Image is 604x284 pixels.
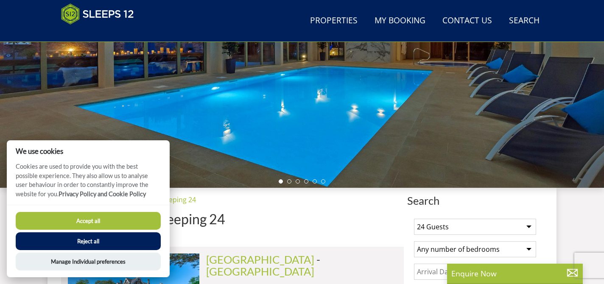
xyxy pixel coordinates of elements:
a: My Booking [371,11,429,31]
input: Arrival Date [414,264,536,280]
h2: We use cookies [7,147,170,155]
span: Search [407,195,543,206]
iframe: Customer reviews powered by Trustpilot [57,30,146,37]
button: Reject all [16,232,161,250]
a: [GEOGRAPHIC_DATA] [206,265,314,278]
button: Accept all [16,212,161,230]
a: Search [506,11,543,31]
p: Enquire Now [451,268,579,279]
button: Manage Individual preferences [16,253,161,270]
p: Cookies are used to provide you with the best possible experience. They also allow us to analyse ... [7,162,170,205]
a: [GEOGRAPHIC_DATA] [206,253,314,266]
a: Contact Us [439,11,495,31]
a: Privacy Policy and Cookie Policy [59,190,146,198]
span: - [206,253,320,278]
h1: Holiday Houses Sleeping 24 [61,212,404,226]
img: Sleeps 12 [61,3,134,25]
a: Properties [307,11,361,31]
